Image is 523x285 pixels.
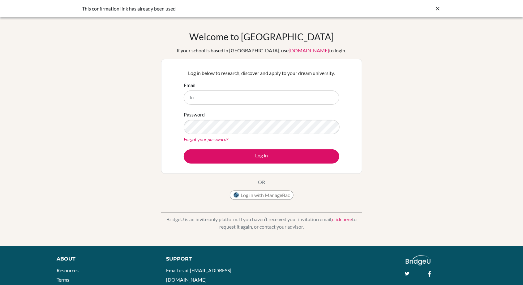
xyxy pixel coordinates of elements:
button: Log in with ManageBac [230,191,294,200]
img: logo_white@2x-f4f0deed5e89b7ecb1c2cc34c3e3d731f90f0f143d5ea2071677605dd97b5244.png [406,255,431,265]
a: Email us at [EMAIL_ADDRESS][DOMAIN_NAME] [166,267,231,283]
a: click here [332,216,352,222]
p: OR [258,178,265,186]
div: This confirmation link has already been used [82,5,348,12]
a: Forgot your password? [184,136,228,142]
a: Terms [57,277,69,283]
label: Email [184,81,195,89]
div: If your school is based in [GEOGRAPHIC_DATA], use to login. [177,47,346,54]
h1: Welcome to [GEOGRAPHIC_DATA] [189,31,334,42]
div: Support [166,255,255,263]
p: BridgeU is an invite only platform. If you haven’t received your invitation email, to request it ... [161,216,362,230]
button: Log in [184,149,339,164]
a: Resources [57,267,79,273]
label: Password [184,111,205,118]
div: About [57,255,152,263]
a: [DOMAIN_NAME] [289,47,329,53]
p: Log in below to research, discover and apply to your dream university. [184,69,339,77]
